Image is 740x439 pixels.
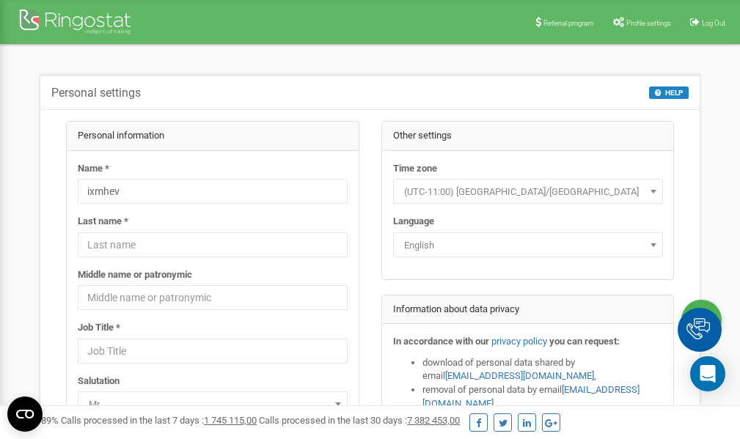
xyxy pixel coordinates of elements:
u: 1 745 115,00 [204,415,257,426]
span: Referral program [543,19,594,27]
div: Open Intercom Messenger [690,356,725,391]
u: 7 382 453,00 [407,415,460,426]
div: Personal information [67,122,359,151]
a: [EMAIL_ADDRESS][DOMAIN_NAME] [445,370,594,381]
button: HELP [649,86,689,99]
label: Language [393,215,434,229]
div: Other settings [382,122,674,151]
label: Salutation [78,375,120,388]
input: Name [78,179,348,204]
span: (UTC-11:00) Pacific/Midway [398,182,658,202]
span: English [393,232,663,257]
strong: you can request: [549,336,620,347]
label: Time zone [393,162,437,176]
input: Last name [78,232,348,257]
span: Mr. [83,394,342,415]
span: (UTC-11:00) Pacific/Midway [393,179,663,204]
input: Job Title [78,339,348,364]
span: Log Out [702,19,725,27]
li: download of personal data shared by email , [422,356,663,383]
strong: In accordance with our [393,336,489,347]
label: Last name * [78,215,128,229]
a: privacy policy [491,336,547,347]
span: Calls processed in the last 30 days : [259,415,460,426]
span: Profile settings [626,19,671,27]
label: Job Title * [78,321,120,335]
span: English [398,235,658,256]
label: Name * [78,162,109,176]
div: Information about data privacy [382,295,674,325]
input: Middle name or patronymic [78,285,348,310]
span: Mr. [78,391,348,416]
h5: Personal settings [51,86,141,100]
button: Open CMP widget [7,396,43,432]
span: Calls processed in the last 7 days : [61,415,257,426]
li: removal of personal data by email , [422,383,663,410]
label: Middle name or patronymic [78,268,192,282]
